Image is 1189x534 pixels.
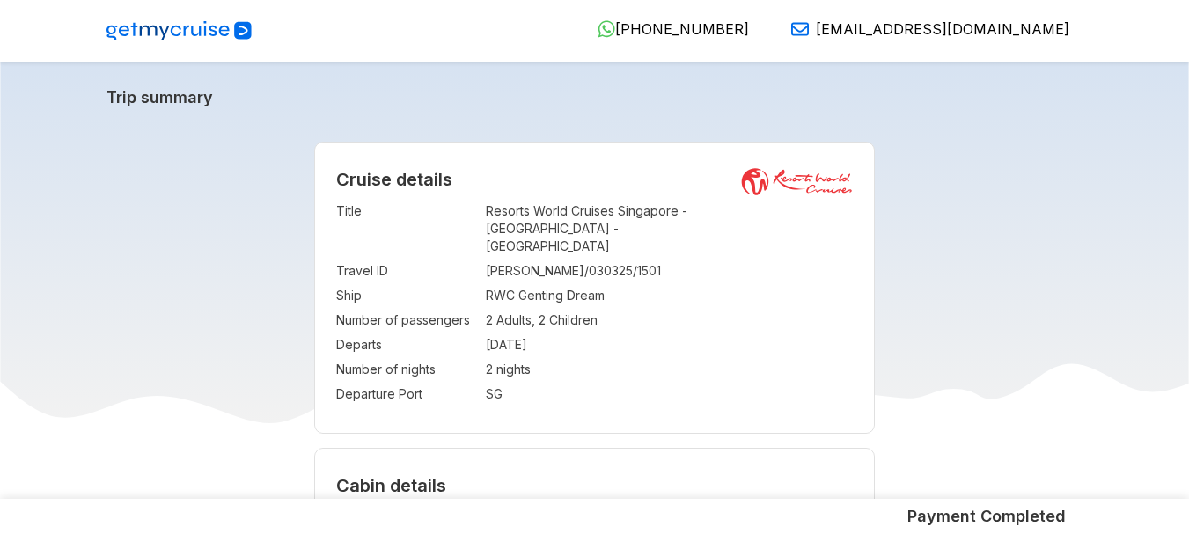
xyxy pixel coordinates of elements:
img: Email [791,20,809,38]
span: [EMAIL_ADDRESS][DOMAIN_NAME] [816,20,1069,38]
h2: Cruise details [336,169,854,190]
td: : [477,333,486,357]
td: RWC Genting Dream [486,283,854,308]
td: : [477,259,486,283]
td: Departs [336,333,477,357]
td: : [477,308,486,333]
a: [EMAIL_ADDRESS][DOMAIN_NAME] [777,20,1069,38]
a: [PHONE_NUMBER] [583,20,749,38]
td: : [477,357,486,382]
td: Number of passengers [336,308,477,333]
img: WhatsApp [598,20,615,38]
td: : [477,283,486,308]
td: Resorts World Cruises Singapore - [GEOGRAPHIC_DATA] - [GEOGRAPHIC_DATA] [486,199,854,259]
td: : [477,382,486,406]
td: 2 nights [486,357,854,382]
a: Trip summary [106,88,1083,106]
td: Number of nights [336,357,477,382]
td: 2 Adults, 2 Children [486,308,854,333]
td: : [477,199,486,259]
td: Departure Port [336,382,477,406]
td: SG [486,382,854,406]
h4: Cabin details [336,475,854,496]
td: Title [336,199,477,259]
td: [DATE] [486,333,854,357]
td: Travel ID [336,259,477,283]
span: [PHONE_NUMBER] [615,20,749,38]
td: [PERSON_NAME]/030325/1501 [486,259,854,283]
td: Ship [336,283,477,308]
h5: Payment Completed [907,506,1066,527]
